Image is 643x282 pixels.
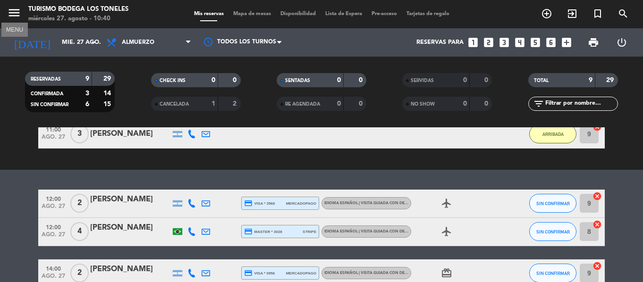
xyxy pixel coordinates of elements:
[90,128,170,140] div: [PERSON_NAME]
[31,77,61,82] span: RESERVADAS
[244,269,275,277] span: visa * 0956
[244,269,253,277] i: credit_card
[244,199,253,207] i: credit_card
[7,32,57,53] i: [DATE]
[90,193,170,206] div: [PERSON_NAME]
[541,8,552,19] i: add_circle_outline
[189,11,228,17] span: Mis reservas
[285,102,320,107] span: RE AGENDADA
[402,11,454,17] span: Tarjetas de regalo
[592,191,602,201] i: cancel
[592,8,603,19] i: turned_in_not
[70,222,89,241] span: 4
[28,14,128,24] div: miércoles 27. agosto - 10:40
[529,222,576,241] button: SIN CONFIRMAR
[31,91,63,96] span: CONFIRMADA
[608,28,636,57] div: LOG OUT
[463,77,467,83] strong: 0
[534,78,549,83] span: TOTAL
[359,77,364,83] strong: 0
[160,78,186,83] span: CHECK INS
[7,6,21,20] i: menu
[42,134,65,145] span: ago. 27
[103,90,113,97] strong: 14
[616,37,627,48] i: power_settings_new
[285,78,310,83] span: SENTADAS
[324,201,492,205] span: Idioma Español | Visita guiada con degustación itinerante - Mosquita Muerta
[441,267,452,279] i: card_giftcard
[85,90,89,97] strong: 3
[42,263,65,274] span: 14:00
[592,220,602,229] i: cancel
[618,8,629,19] i: search
[70,194,89,213] span: 2
[441,226,452,237] i: airplanemode_active
[244,199,275,207] span: visa * 3568
[42,221,65,232] span: 12:00
[244,227,282,236] span: master * 3028
[42,232,65,242] span: ago. 27
[463,100,467,107] strong: 0
[441,198,452,209] i: airplanemode_active
[544,99,618,109] input: Filtrar por nombre...
[367,11,402,17] span: Pre-acceso
[514,36,526,49] i: looks_4
[103,75,113,82] strong: 29
[42,203,65,214] span: ago. 27
[533,98,544,109] i: filter_list
[482,36,495,49] i: looks_two
[321,11,367,17] span: Lista de Espera
[90,263,170,275] div: [PERSON_NAME]
[70,124,89,143] span: 3
[122,39,154,46] span: Almuerzo
[324,230,492,233] span: Idioma Español | Visita guiada con degustación itinerante - Mosquita Muerta
[529,124,576,143] button: ARRIBADA
[28,5,128,14] div: Turismo Bodega Los Toneles
[276,11,321,17] span: Disponibilidad
[529,36,541,49] i: looks_5
[337,77,341,83] strong: 0
[588,37,599,48] span: print
[416,39,464,46] span: Reservas para
[536,229,570,234] span: SIN CONFIRMAR
[337,100,341,107] strong: 0
[606,77,616,83] strong: 29
[303,229,316,235] span: stripe
[85,75,89,82] strong: 9
[567,8,578,19] i: exit_to_app
[545,36,557,49] i: looks_6
[411,78,434,83] span: SERVIDAS
[42,124,65,134] span: 11:00
[359,100,364,107] strong: 0
[286,270,316,276] span: mercadopago
[536,201,570,206] span: SIN CONFIRMAR
[212,77,215,83] strong: 0
[31,102,68,107] span: SIN CONFIRMAR
[1,25,28,33] div: MENU
[85,101,89,108] strong: 6
[212,100,215,107] strong: 1
[244,227,253,236] i: credit_card
[467,36,479,49] i: looks_one
[411,102,435,107] span: NO SHOW
[560,36,573,49] i: add_box
[592,261,602,271] i: cancel
[90,222,170,234] div: [PERSON_NAME]
[529,194,576,213] button: SIN CONFIRMAR
[536,271,570,276] span: SIN CONFIRMAR
[484,100,490,107] strong: 0
[88,37,99,48] i: arrow_drop_down
[103,101,113,108] strong: 15
[160,102,189,107] span: CANCELADA
[484,77,490,83] strong: 0
[324,271,492,275] span: Idioma Español | Visita guiada con degustación itinerante - Mosquita Muerta
[7,6,21,23] button: menu
[498,36,510,49] i: looks_3
[542,132,564,137] span: ARRIBADA
[589,77,592,83] strong: 9
[42,193,65,204] span: 12:00
[228,11,276,17] span: Mapa de mesas
[233,77,238,83] strong: 0
[286,200,316,207] span: mercadopago
[233,100,238,107] strong: 2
